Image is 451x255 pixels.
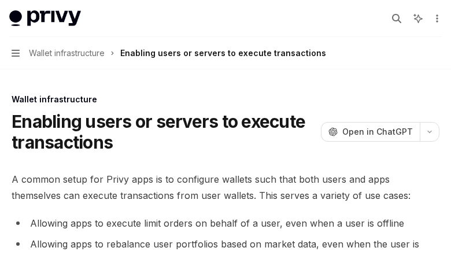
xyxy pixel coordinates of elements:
[9,10,81,27] img: light logo
[12,215,439,231] li: Allowing apps to execute limit orders on behalf of a user, even when a user is offline
[321,122,420,142] button: Open in ChatGPT
[12,111,316,153] h1: Enabling users or servers to execute transactions
[29,46,105,60] span: Wallet infrastructure
[12,94,439,105] div: Wallet infrastructure
[342,126,413,138] span: Open in ChatGPT
[430,10,442,27] button: More actions
[120,46,326,60] div: Enabling users or servers to execute transactions
[12,171,439,204] span: A common setup for Privy apps is to configure wallets such that both users and apps themselves ca...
